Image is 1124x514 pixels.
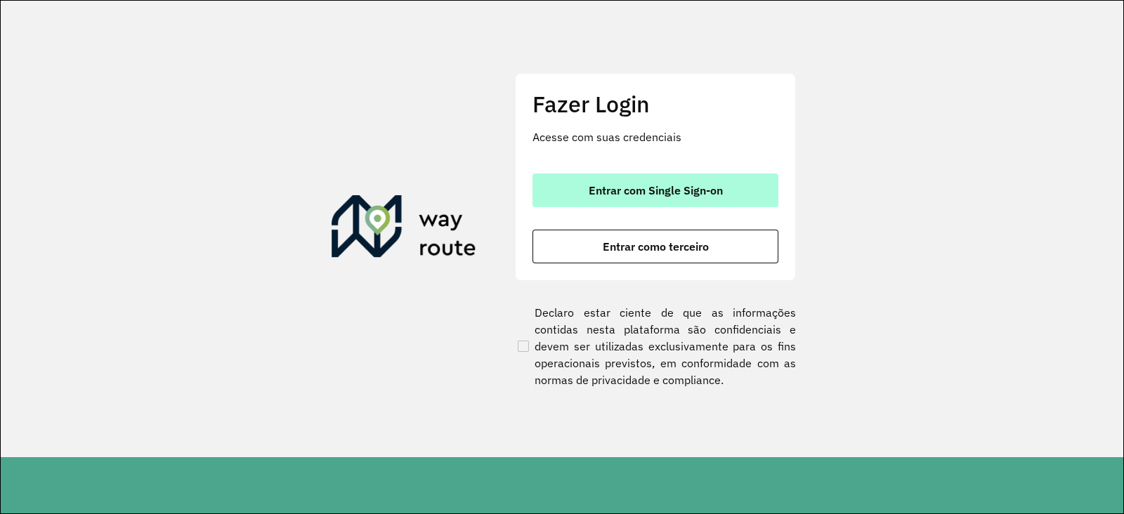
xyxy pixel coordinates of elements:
span: Entrar como terceiro [603,241,709,252]
label: Declaro estar ciente de que as informações contidas nesta plataforma são confidenciais e devem se... [515,304,796,388]
button: button [532,230,778,263]
h2: Fazer Login [532,91,778,117]
p: Acesse com suas credenciais [532,128,778,145]
span: Entrar com Single Sign-on [589,185,723,196]
button: button [532,173,778,207]
img: Roteirizador AmbevTech [332,195,476,263]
